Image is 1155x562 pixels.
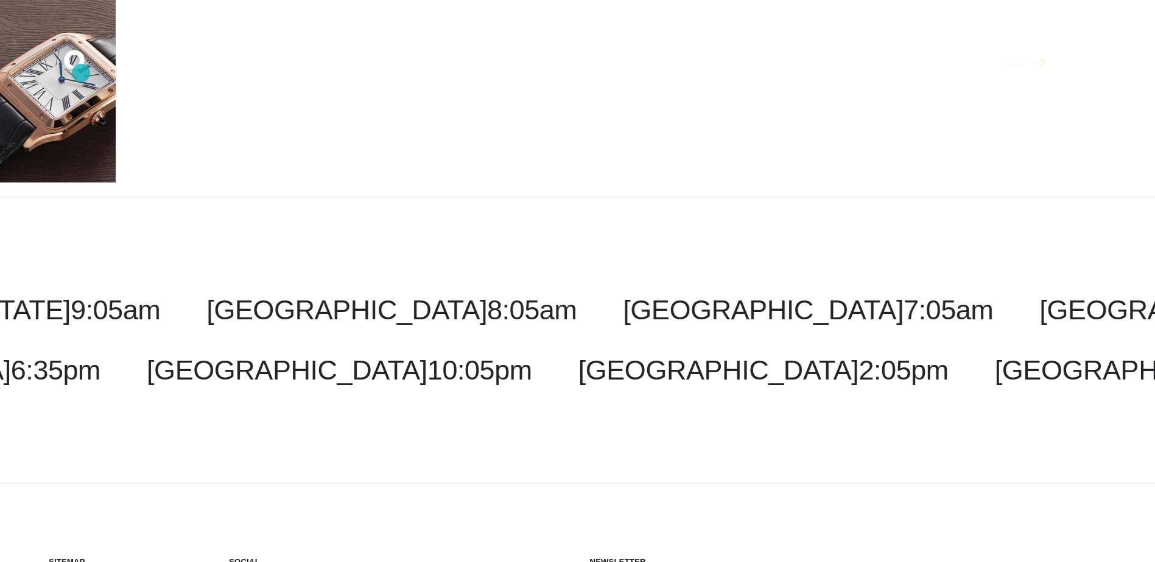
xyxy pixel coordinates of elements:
[1029,58,1045,68] img: Next Page
[206,294,577,325] a: [GEOGRAPHIC_DATA]8:05am
[487,294,577,325] span: 8:05am
[578,355,949,386] a: [GEOGRAPHIC_DATA]2:05pm
[427,355,532,386] span: 10:05pm
[1001,58,1027,68] img: All Pages
[11,355,100,386] span: 6:35pm
[147,355,532,386] a: [GEOGRAPHIC_DATA]10:05pm
[623,294,993,325] a: [GEOGRAPHIC_DATA]7:05am
[71,294,160,325] span: 9:05am
[904,294,993,325] span: 7:05am
[858,355,948,386] span: 2:05pm
[1084,50,1114,75] button: Open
